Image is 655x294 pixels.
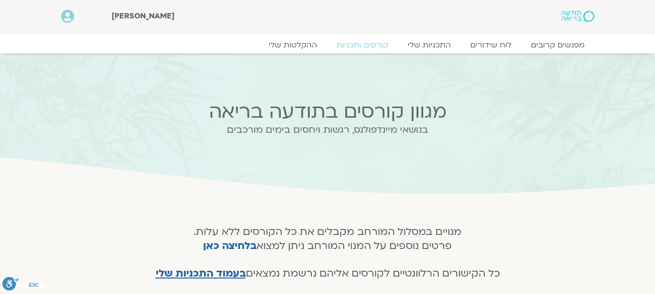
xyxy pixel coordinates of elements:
span: [PERSON_NAME] [112,11,175,21]
a: התכניות שלי [398,40,461,50]
a: בעמוד התכניות שלי [156,266,246,280]
h4: מנויים במסלול המורחב מקבלים את כל הקורסים ללא עלות. פרטים נוספים על המנוי המורחב ניתן למצוא כל הק... [144,225,511,281]
a: לוח שידורים [461,40,521,50]
a: ההקלטות שלי [259,40,327,50]
nav: Menu [61,40,594,50]
a: מפגשים קרובים [521,40,594,50]
a: בלחיצה כאן [203,239,256,253]
a: קורסים ותכניות [327,40,398,50]
h2: מגוון קורסים בתודעה בריאה [138,101,518,123]
h2: בנושאי מיינדפולנס, רגשות ויחסים בימים מורכבים [138,124,518,135]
